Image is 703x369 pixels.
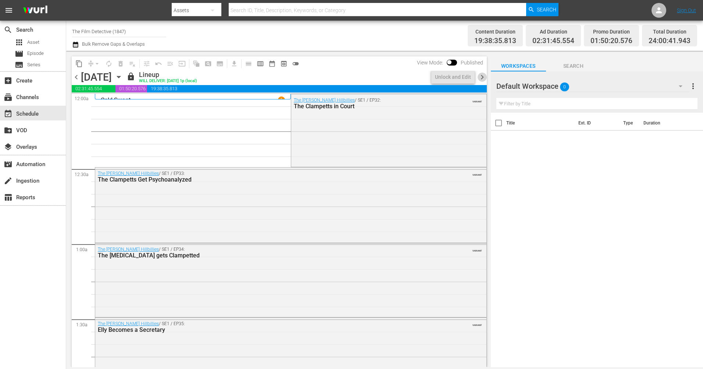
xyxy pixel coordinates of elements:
[226,56,240,71] span: Download as CSV
[472,246,482,252] span: VARIANT
[4,126,13,135] span: VOD
[75,60,83,67] span: content_copy
[73,58,85,70] span: Copy Lineup
[4,109,13,118] span: Schedule
[147,85,486,92] span: 19:38:35.813
[27,39,39,46] span: Asset
[294,98,355,103] a: The [PERSON_NAME] Hillbillies
[188,56,202,71] span: Refresh All Search Blocks
[447,60,452,65] span: Toggle to switch from Published to Draft view.
[280,97,283,102] p: 1
[474,27,516,37] div: Content Duration
[4,193,13,202] span: Reports
[677,7,696,13] a: Sign Out
[532,37,574,45] span: 02:31:45.554
[472,320,482,326] span: VARIANT
[4,160,13,169] span: Automation
[27,61,40,68] span: Series
[81,41,145,47] span: Bulk Remove Gaps & Overlaps
[98,321,159,326] a: The [PERSON_NAME] Hillbillies
[537,3,556,16] span: Search
[126,58,138,70] span: Clear Lineup
[294,103,447,110] div: The Clampetts in Court
[4,76,13,85] span: Create
[15,60,24,69] span: Series
[101,96,131,103] p: Cold Sweat
[139,79,197,84] div: WILL DELIVER: [DATE] 1p (local)
[98,321,443,333] div: / SE1 / EP35:
[214,58,226,70] span: Create Series Block
[278,58,290,70] span: View Backup
[649,37,690,45] span: 24:00:41.943
[72,73,81,82] span: chevron_left
[98,326,443,333] div: Elly Becomes a Secretary
[474,37,516,45] span: 19:38:35.813
[590,27,632,37] div: Promo Duration
[431,70,475,84] button: Unlock and Edit
[472,97,482,103] span: VARIANT
[560,79,569,95] span: 0
[574,113,618,133] th: Ext. ID
[526,3,559,16] button: Search
[532,27,574,37] div: Ad Duration
[254,58,266,70] span: Week Calendar View
[98,176,443,183] div: The Clampetts Get Psychoanalyzed
[98,171,159,176] a: The [PERSON_NAME] Hillbillies
[4,25,13,34] span: Search
[18,2,53,19] img: ans4CAIJ8jUAAAAAAAAAAAAAAAAAAAAAAAAgQb4GAAAAAAAAAAAAAAAAAAAAAAAAJMjXAAAAAAAAAAAAAAAAAAAAAAAAgAT5G...
[649,27,690,37] div: Total Duration
[98,247,443,259] div: / SE1 / EP34:
[590,37,632,45] span: 01:50:20.576
[266,58,278,70] span: Month Calendar View
[280,60,288,67] span: preview_outlined
[268,60,276,67] span: date_range_outlined
[478,73,487,82] span: chevron_right
[496,76,689,96] div: Default Workspace
[103,58,115,70] span: Loop Content
[639,113,683,133] th: Duration
[15,49,24,58] span: Episode
[126,72,135,81] span: lock
[98,247,159,252] a: The [PERSON_NAME] Hillbillies
[435,70,471,84] div: Unlock and Edit
[506,113,574,133] th: Title
[619,113,639,133] th: Type
[689,77,697,95] button: more_vert
[546,61,601,71] span: Search
[202,58,214,70] span: Create Search Block
[257,60,264,67] span: calendar_view_week_outlined
[290,58,301,70] span: 24 hours Lineup View is OFF
[491,61,546,71] span: Workspaces
[413,60,447,66] span: View Mode:
[4,176,13,185] span: Ingestion
[85,58,103,70] span: Remove Gaps & Overlaps
[98,171,443,183] div: / SE1 / EP33:
[4,143,13,151] span: Overlays
[294,98,447,110] div: / SE1 / EP32:
[81,71,112,83] div: [DATE]
[139,71,197,79] div: Lineup
[115,58,126,70] span: Select an event to delete
[472,170,482,176] span: VARIANT
[457,60,487,66] span: Published
[4,6,13,15] span: menu
[292,60,299,67] span: toggle_off
[689,82,697,91] span: more_vert
[176,58,188,70] span: Update Metadata from Key Asset
[72,85,115,92] span: 02:31:45.554
[98,252,443,259] div: The [MEDICAL_DATA] gets Clampetted
[4,93,13,102] span: Channels
[27,50,44,57] span: Episode
[15,38,24,47] span: Asset
[164,58,176,70] span: Fill episodes with ad slates
[115,85,147,92] span: 01:50:20.576
[240,56,254,71] span: Day Calendar View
